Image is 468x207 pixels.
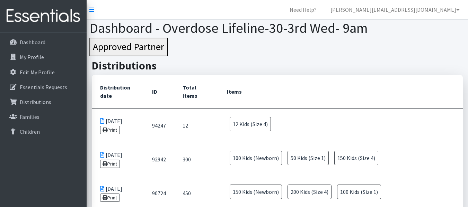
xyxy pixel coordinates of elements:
[20,69,55,76] p: Edit My Profile
[100,160,120,168] a: Print
[325,3,465,17] a: [PERSON_NAME][EMAIL_ADDRESS][DOMAIN_NAME]
[144,142,174,176] td: 92942
[284,3,322,17] a: Need Help?
[89,38,168,56] button: Approved Partner
[3,35,84,49] a: Dashboard
[3,125,84,139] a: Children
[20,98,51,105] p: Distributions
[20,39,45,46] p: Dashboard
[174,75,219,109] th: Total Items
[100,194,120,202] a: Print
[3,80,84,94] a: Essentials Requests
[337,185,381,199] span: 100 Kids (Size 1)
[174,142,219,176] td: 300
[144,108,174,142] td: 94247
[3,65,84,79] a: Edit My Profile
[3,110,84,124] a: Families
[219,75,463,109] th: Items
[288,151,329,165] span: 50 Kids (Size 1)
[3,50,84,64] a: My Profile
[230,185,282,199] span: 150 Kids (Newborn)
[230,151,282,165] span: 100 Kids (Newborn)
[92,108,144,142] td: [DATE]
[3,95,84,109] a: Distributions
[334,151,378,165] span: 150 Kids (Size 4)
[20,84,67,91] p: Essentials Requests
[174,108,219,142] td: 12
[3,4,84,28] img: HumanEssentials
[20,54,44,60] p: My Profile
[20,113,39,120] p: Families
[20,128,40,135] p: Children
[92,142,144,176] td: [DATE]
[230,117,271,131] span: 12 Kids (Size 4)
[92,75,144,109] th: Distribution date
[92,59,463,72] h2: Distributions
[144,75,174,109] th: ID
[89,20,466,36] h1: Dashboard - Overdose Lifeline-30-3rd Wed- 9am
[100,126,120,134] a: Print
[288,185,332,199] span: 200 Kids (Size 4)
